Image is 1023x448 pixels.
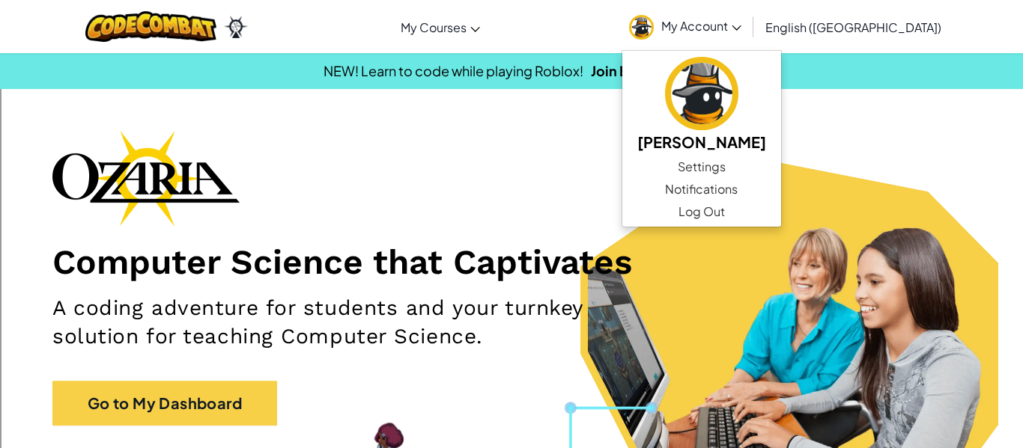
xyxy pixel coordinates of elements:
img: CodeCombat logo [85,11,216,42]
div: Rename [6,87,1017,100]
div: Sign out [6,73,1017,87]
div: Move To ... [6,100,1017,114]
span: My Courses [401,19,467,35]
a: Settings [622,156,781,178]
a: English ([GEOGRAPHIC_DATA]) [758,7,949,47]
h5: [PERSON_NAME] [637,130,766,153]
span: Notifications [665,180,738,198]
h2: A coding adventure for students and your turnkey solution for teaching Computer Science. [52,294,667,351]
img: avatar [629,15,654,40]
a: My Account [622,3,749,50]
div: Options [6,60,1017,73]
a: [PERSON_NAME] [622,55,781,156]
a: Go to My Dashboard [52,381,277,426]
a: Notifications [622,178,781,200]
a: My Courses [393,7,488,47]
span: English ([GEOGRAPHIC_DATA]) [765,19,941,35]
a: Join Beta Waitlist [591,62,700,79]
a: Log Out [622,200,781,223]
span: My Account [661,18,741,34]
img: Ozaria branding logo [52,130,240,226]
div: Sort A > Z [6,6,1017,19]
div: Move To ... [6,33,1017,46]
h1: Computer Science that Captivates [52,241,971,283]
div: Delete [6,46,1017,60]
span: NEW! Learn to code while playing Roblox! [324,62,583,79]
img: avatar [665,57,738,130]
div: Sort New > Old [6,19,1017,33]
img: Ozaria [224,16,248,38]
